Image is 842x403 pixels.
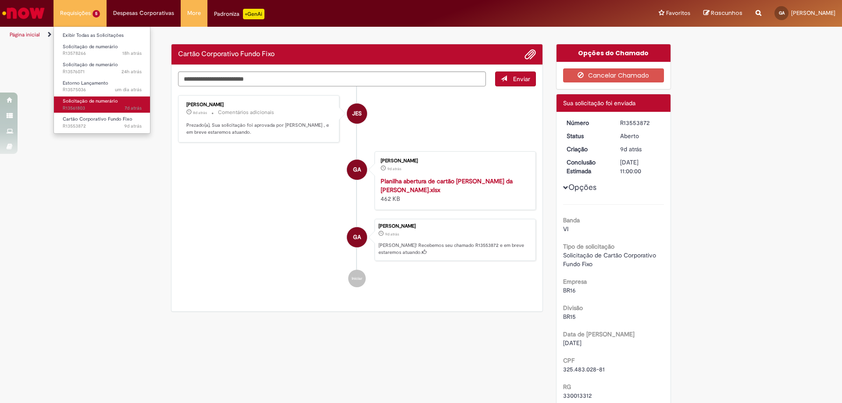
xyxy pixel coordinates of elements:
[560,132,614,140] dt: Status
[563,313,576,321] span: BR15
[791,9,835,17] span: [PERSON_NAME]
[381,158,527,164] div: [PERSON_NAME]
[7,27,555,43] ul: Trilhas de página
[378,224,531,229] div: [PERSON_NAME]
[563,216,580,224] b: Banda
[620,158,661,175] div: [DATE] 11:00:00
[513,75,530,83] span: Enviar
[563,392,592,399] span: 330013312
[178,71,486,86] textarea: Digite sua mensagem aqui...
[347,103,367,124] div: Joao Emanuel Santos Andrade
[54,42,150,58] a: Aberto R13578266 : Solicitação de numerário
[352,103,362,124] span: JES
[563,339,582,347] span: [DATE]
[122,50,142,57] time: 29/09/2025 16:42:50
[186,122,332,136] p: Prezado(a), Sua solicitação foi aprovada por [PERSON_NAME] , e em breve estaremos atuando.
[54,78,150,95] a: Aberto R13575036 : Estorno Lançamento
[563,330,635,338] b: Data de [PERSON_NAME]
[115,86,142,93] span: um dia atrás
[385,232,399,237] time: 22/09/2025 09:29:38
[563,286,576,294] span: BR16
[620,145,642,153] span: 9d atrás
[353,227,361,248] span: GA
[10,31,40,38] a: Página inicial
[560,145,614,153] dt: Criação
[557,44,671,62] div: Opções do Chamado
[54,31,150,40] a: Exibir Todas as Solicitações
[560,118,614,127] dt: Número
[620,132,661,140] div: Aberto
[666,9,690,18] span: Favoritos
[563,251,658,268] span: Solicitação de Cartão Corporativo Fundo Fixo
[563,383,571,391] b: RG
[563,99,635,107] span: Sua solicitação foi enviada
[193,110,207,115] time: 22/09/2025 12:34:31
[560,158,614,175] dt: Conclusão Estimada
[60,9,91,18] span: Requisições
[186,102,332,107] div: [PERSON_NAME]
[121,68,142,75] span: 24h atrás
[381,177,527,203] div: 462 KB
[54,96,150,113] a: Aberto R13561803 : Solicitação de numerário
[347,160,367,180] div: GIULIA GABRIELI SILVA ALEIXO
[711,9,742,17] span: Rascunhos
[563,357,574,364] b: CPF
[124,123,142,129] span: 9d atrás
[63,105,142,112] span: R13561803
[124,123,142,129] time: 22/09/2025 09:29:39
[63,68,142,75] span: R13576071
[381,177,513,194] a: Planilha abertura de cartão [PERSON_NAME] da [PERSON_NAME].xlsx
[178,86,536,296] ul: Histórico de tíquete
[63,116,132,122] span: Cartão Corporativo Fundo Fixo
[563,68,664,82] button: Cancelar Chamado
[214,9,264,19] div: Padroniza
[703,9,742,18] a: Rascunhos
[524,49,536,60] button: Adicionar anexos
[54,26,150,134] ul: Requisições
[121,68,142,75] time: 29/09/2025 11:15:40
[387,166,401,171] span: 9d atrás
[63,86,142,93] span: R13575036
[779,10,785,16] span: GA
[347,227,367,247] div: GIULIA GABRIELI SILVA ALEIXO
[563,225,568,233] span: VI
[178,219,536,261] li: GIULIA GABRIELI SILVA ALEIXO
[54,60,150,76] a: Aberto R13576071 : Solicitação de numerário
[93,10,100,18] span: 5
[385,232,399,237] span: 9d atrás
[122,50,142,57] span: 18h atrás
[113,9,174,18] span: Despesas Corporativas
[187,9,201,18] span: More
[620,145,661,153] div: 22/09/2025 09:29:38
[125,105,142,111] time: 24/09/2025 09:39:16
[115,86,142,93] time: 29/09/2025 08:47:15
[218,109,274,116] small: Comentários adicionais
[63,61,118,68] span: Solicitação de numerário
[563,278,587,285] b: Empresa
[243,9,264,19] p: +GenAi
[378,242,531,256] p: [PERSON_NAME]! Recebemos seu chamado R13553872 e em breve estaremos atuando.
[620,118,661,127] div: R13553872
[178,50,275,58] h2: Cartão Corporativo Fundo Fixo Histórico de tíquete
[353,159,361,180] span: GA
[563,304,583,312] b: Divisão
[63,98,118,104] span: Solicitação de numerário
[563,365,605,373] span: 325.483.028-81
[620,145,642,153] time: 22/09/2025 09:29:38
[563,243,614,250] b: Tipo de solicitação
[63,43,118,50] span: Solicitação de numerário
[193,110,207,115] span: 8d atrás
[63,50,142,57] span: R13578266
[63,80,108,86] span: Estorno Lançamento
[54,114,150,131] a: Aberto R13553872 : Cartão Corporativo Fundo Fixo
[495,71,536,86] button: Enviar
[125,105,142,111] span: 7d atrás
[387,166,401,171] time: 22/09/2025 09:27:47
[63,123,142,130] span: R13553872
[1,4,46,22] img: ServiceNow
